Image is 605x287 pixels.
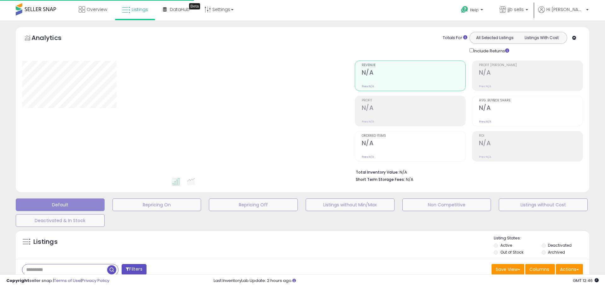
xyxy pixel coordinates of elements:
[479,69,583,77] h2: N/A
[479,64,583,67] span: Profit [PERSON_NAME]
[479,134,583,138] span: ROI
[362,120,374,123] small: Prev: N/A
[356,168,578,175] li: N/A
[402,198,491,211] button: Non Competitive
[456,1,489,20] a: Help
[132,6,148,13] span: Listings
[6,278,109,284] div: seller snap | |
[209,198,298,211] button: Repricing Off
[465,47,517,54] div: Include Returns
[306,198,395,211] button: Listings without Min/Max
[546,6,584,13] span: Hi [PERSON_NAME]
[362,104,465,113] h2: N/A
[406,176,413,182] span: N/A
[508,6,524,13] span: jjb sells
[499,198,588,211] button: Listings without Cost
[479,99,583,102] span: Avg. Buybox Share
[87,6,107,13] span: Overview
[16,198,105,211] button: Default
[356,169,399,175] b: Total Inventory Value:
[471,34,518,42] button: All Selected Listings
[479,140,583,148] h2: N/A
[362,99,465,102] span: Profit
[538,6,589,20] a: Hi [PERSON_NAME]
[362,84,374,88] small: Prev: N/A
[479,104,583,113] h2: N/A
[362,140,465,148] h2: N/A
[479,120,491,123] small: Prev: N/A
[170,6,190,13] span: DataHub
[112,198,201,211] button: Repricing On
[356,177,405,182] b: Short Term Storage Fees:
[362,155,374,159] small: Prev: N/A
[479,84,491,88] small: Prev: N/A
[479,155,491,159] small: Prev: N/A
[6,278,29,284] strong: Copyright
[470,7,479,13] span: Help
[16,214,105,227] button: Deactivated & In Stock
[362,69,465,77] h2: N/A
[518,34,565,42] button: Listings With Cost
[362,64,465,67] span: Revenue
[362,134,465,138] span: Ordered Items
[443,35,467,41] div: Totals For
[32,33,74,44] h5: Analytics
[461,6,469,14] i: Get Help
[189,3,200,9] div: Tooltip anchor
